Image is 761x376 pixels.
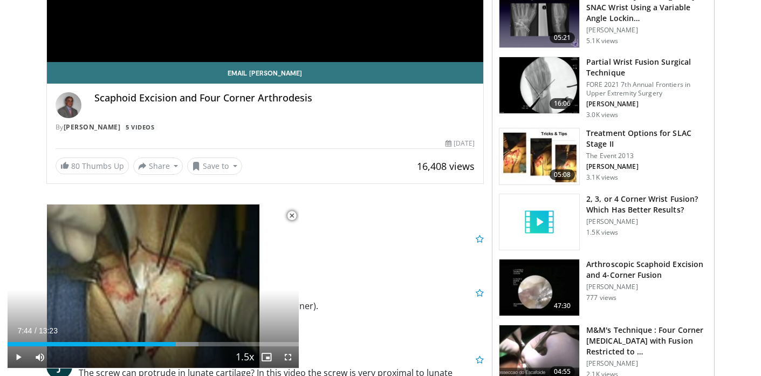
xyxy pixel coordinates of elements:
span: 05:08 [550,169,575,180]
img: 56afe68a-4a28-4af0-ada9-1c058f86a4b7.150x105_q85_crop-smart_upscale.jpg [499,128,579,184]
p: [PERSON_NAME] [586,359,708,368]
span: 16,408 views [417,160,475,173]
p: The Event 2013 [586,152,708,160]
a: 2, 3, or 4 Corner Wrist Fusion? Which Has Better Results? [PERSON_NAME] 1.5K views [499,194,708,251]
img: dd9951f4-7ce5-4e13-8c48-9f88204c2e03.150x105_q85_crop-smart_upscale.jpg [499,57,579,113]
h3: Treatment Options for SLAC Stage II [586,128,708,149]
a: Email [PERSON_NAME] [47,62,484,84]
p: [PERSON_NAME] [586,26,708,35]
button: Fullscreen [277,346,299,368]
button: Save to [187,158,242,175]
img: qLYPP9OxJMjaV9jn4xMDoxOjBrO-I4W8.150x105_q85_crop-smart_upscale.jpg [499,259,579,316]
span: 05:21 [550,32,575,43]
img: video_placeholder_short.svg [499,194,579,250]
button: Playback Rate [234,346,256,368]
p: 5.1K views [586,37,618,45]
p: [PERSON_NAME] [586,283,708,291]
h3: 2, 3, or 4 Corner Wrist Fusion? Which Has Better Results? [586,194,708,215]
h3: Arthroscopic Scaphoid Excision and 4-Corner Fusion [586,259,708,281]
div: Progress Bar [8,342,299,346]
p: 3.1K views [586,173,618,182]
p: 1.5K views [586,228,618,237]
p: [PERSON_NAME] [586,100,708,108]
video-js: Video Player [8,204,299,368]
p: [PERSON_NAME] [586,162,708,171]
a: [PERSON_NAME] [64,122,121,132]
button: Play [8,346,29,368]
img: Avatar [56,92,81,118]
button: Enable picture-in-picture mode [256,346,277,368]
span: 13:23 [39,326,58,335]
h3: Partial Wrist Fusion Surgical Technique [586,57,708,78]
p: [PERSON_NAME] [586,217,708,226]
button: Close [281,204,303,227]
span: / [35,326,37,335]
span: 47:30 [550,300,575,311]
button: Share [133,158,183,175]
p: 777 views [586,293,616,302]
a: 80 Thumbs Up [56,158,129,174]
a: 05:08 Treatment Options for SLAC Stage II The Event 2013 [PERSON_NAME] 3.1K views [499,128,708,185]
a: 5 Videos [122,122,158,132]
div: [DATE] [445,139,475,148]
span: 7:44 [17,326,32,335]
button: Mute [29,346,51,368]
a: 16:06 Partial Wrist Fusion Surgical Technique FORE 2021 7th Annual Frontiers in Upper Extremity S... [499,57,708,119]
p: 3.0K views [586,111,618,119]
p: FORE 2021 7th Annual Frontiers in Upper Extremity Surgery [586,80,708,98]
a: 47:30 Arthroscopic Scaphoid Excision and 4-Corner Fusion [PERSON_NAME] 777 views [499,259,708,316]
div: By [56,122,475,132]
span: 80 [71,161,80,171]
h3: M&M's Technique : Four Corner [MEDICAL_DATA] with Fusion Restricted to … [586,325,708,357]
span: 16:06 [550,98,575,109]
h4: Scaphoid Excision and Four Corner Arthrodesis [94,92,475,104]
